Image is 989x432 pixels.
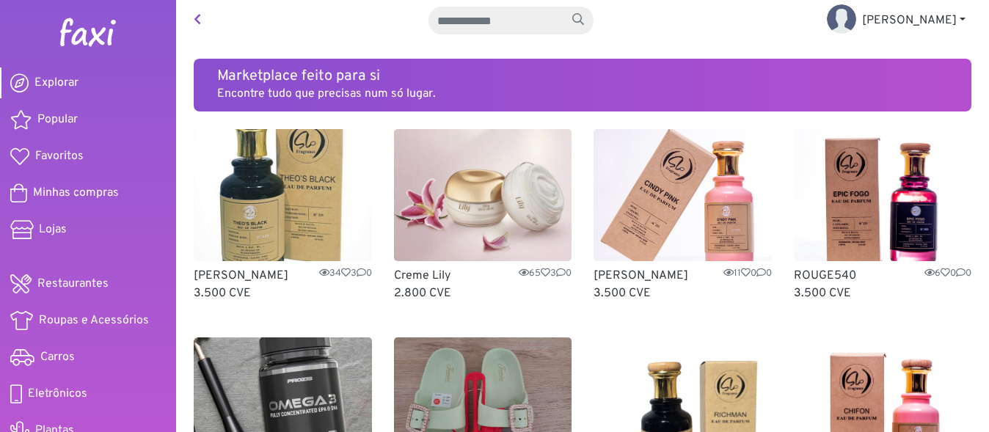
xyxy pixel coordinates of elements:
[519,267,572,281] span: 65 3 0
[394,129,572,302] a: Creme Lily Creme Lily6530 2.800 CVE
[34,74,79,92] span: Explorar
[862,13,957,28] span: [PERSON_NAME]
[815,6,977,35] a: [PERSON_NAME]
[594,285,772,302] p: 3.500 CVE
[194,285,372,302] p: 3.500 CVE
[35,147,84,165] span: Favoritos
[217,67,948,85] h5: Marketplace feito para si
[594,129,772,302] a: CINDY PINK [PERSON_NAME]1100 3.500 CVE
[723,267,772,281] span: 11 0 0
[217,85,948,103] p: Encontre tudo que precisas num só lugar.
[39,221,67,238] span: Lojas
[194,129,372,261] img: Theo'sBlack
[924,267,971,281] span: 6 0 0
[794,285,972,302] p: 3.500 CVE
[28,385,87,403] span: Eletrônicos
[319,267,372,281] span: 34 3 0
[37,111,78,128] span: Popular
[594,129,772,261] img: CINDY PINK
[394,129,572,261] img: Creme Lily
[33,184,119,202] span: Minhas compras
[394,267,572,285] p: Creme Lily
[794,129,972,302] a: ROUGE540 ROUGE540600 3.500 CVE
[194,267,372,285] p: [PERSON_NAME]
[194,129,372,302] a: Theo'sBlack [PERSON_NAME]3430 3.500 CVE
[394,285,572,302] p: 2.800 CVE
[39,312,149,329] span: Roupas e Acessórios
[794,267,972,285] p: ROUGE540
[594,267,772,285] p: [PERSON_NAME]
[794,129,972,261] img: ROUGE540
[37,275,109,293] span: Restaurantes
[40,348,75,366] span: Carros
